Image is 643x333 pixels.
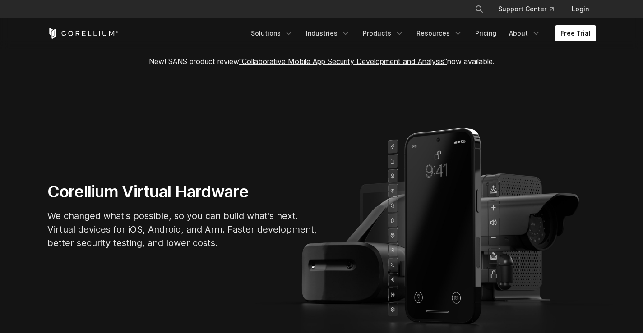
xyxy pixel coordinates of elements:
a: Login [564,1,596,17]
button: Search [471,1,487,17]
p: We changed what's possible, so you can build what's next. Virtual devices for iOS, Android, and A... [47,209,318,250]
a: Industries [301,25,356,41]
a: About [504,25,546,41]
span: New! SANS product review now available. [149,57,495,66]
a: Pricing [470,25,502,41]
a: Solutions [245,25,299,41]
a: Support Center [491,1,561,17]
div: Navigation Menu [245,25,596,41]
a: Free Trial [555,25,596,41]
a: "Collaborative Mobile App Security Development and Analysis" [239,57,447,66]
a: Resources [411,25,468,41]
div: Navigation Menu [464,1,596,17]
a: Corellium Home [47,28,119,39]
a: Products [357,25,409,41]
h1: Corellium Virtual Hardware [47,182,318,202]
